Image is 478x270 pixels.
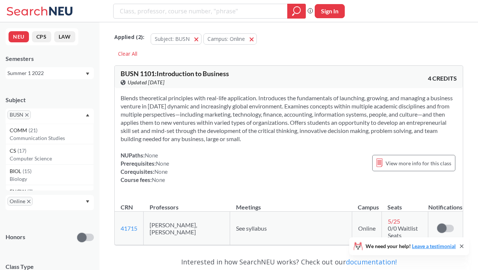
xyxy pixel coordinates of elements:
svg: Dropdown arrow [86,114,89,117]
span: Subject: BUSN [155,35,190,42]
button: CPS [32,31,51,42]
svg: magnifying glass [292,6,301,16]
th: Campus [352,196,382,212]
span: 0/0 Waitlist Seats [388,225,418,239]
span: See syllabus [236,225,267,232]
span: Applied ( 2 ): [114,33,144,41]
span: View more info for this class [386,159,451,168]
span: ( 7 ) [27,188,33,195]
p: Honors [6,233,25,241]
p: Computer Science [10,155,94,162]
span: COMM [10,126,29,134]
div: Subject [6,96,94,104]
span: Campus: Online [207,35,245,42]
span: CS [10,147,17,155]
span: ( 15 ) [23,168,32,174]
span: ( 17 ) [17,147,26,154]
p: Communication Studies [10,134,94,142]
span: OnlineX to remove pill [7,197,33,206]
span: BUSN 1101 : Introduction to Business [121,69,229,78]
span: None [154,168,168,175]
span: We need your help! [366,244,456,249]
button: LAW [54,31,75,42]
div: magnifying glass [287,4,306,19]
svg: X to remove pill [25,113,29,117]
th: Professors [144,196,230,212]
p: Biology [10,175,94,183]
a: Leave a testimonial [412,243,456,249]
span: BIOL [10,167,23,175]
span: Blends theoretical principles with real-life application. Introduces the fundamentals of launchin... [121,94,453,142]
span: ENGW [10,188,27,196]
span: None [145,152,158,159]
svg: X to remove pill [27,200,30,203]
div: Summer 1 2022 [7,69,85,77]
div: NUPaths: Prerequisites: Corequisites: Course fees: [121,151,169,184]
svg: Dropdown arrow [86,72,89,75]
th: Notifications [428,196,463,212]
th: Seats [382,196,428,212]
td: Online [352,212,382,245]
span: ( 21 ) [29,127,37,133]
div: OnlineX to remove pillDropdown arrow [6,195,94,210]
button: Sign In [315,4,345,18]
th: Meetings [230,196,352,212]
td: [PERSON_NAME], [PERSON_NAME] [144,212,230,245]
div: Clear All [114,48,141,59]
input: Class, professor, course number, "phrase" [119,5,282,17]
span: 4 CREDITS [428,74,457,82]
a: documentation! [346,257,397,266]
button: Subject: BUSN [151,33,202,45]
a: 41715 [121,225,137,232]
span: BUSNX to remove pill [7,110,31,119]
div: BUSNX to remove pillDropdown arrowCOMM(21)Communication StudiesCS(17)Computer ScienceBIOL(15)Biol... [6,108,94,124]
button: Campus: Online [203,33,257,45]
span: 5 / 25 [388,218,400,225]
div: CRN [121,203,133,211]
span: None [156,160,169,167]
span: Updated [DATE] [128,78,164,87]
div: Summer 1 2022Dropdown arrow [6,67,94,79]
svg: Dropdown arrow [86,200,89,203]
span: None [152,176,165,183]
div: Semesters [6,55,94,63]
button: NEU [9,31,29,42]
